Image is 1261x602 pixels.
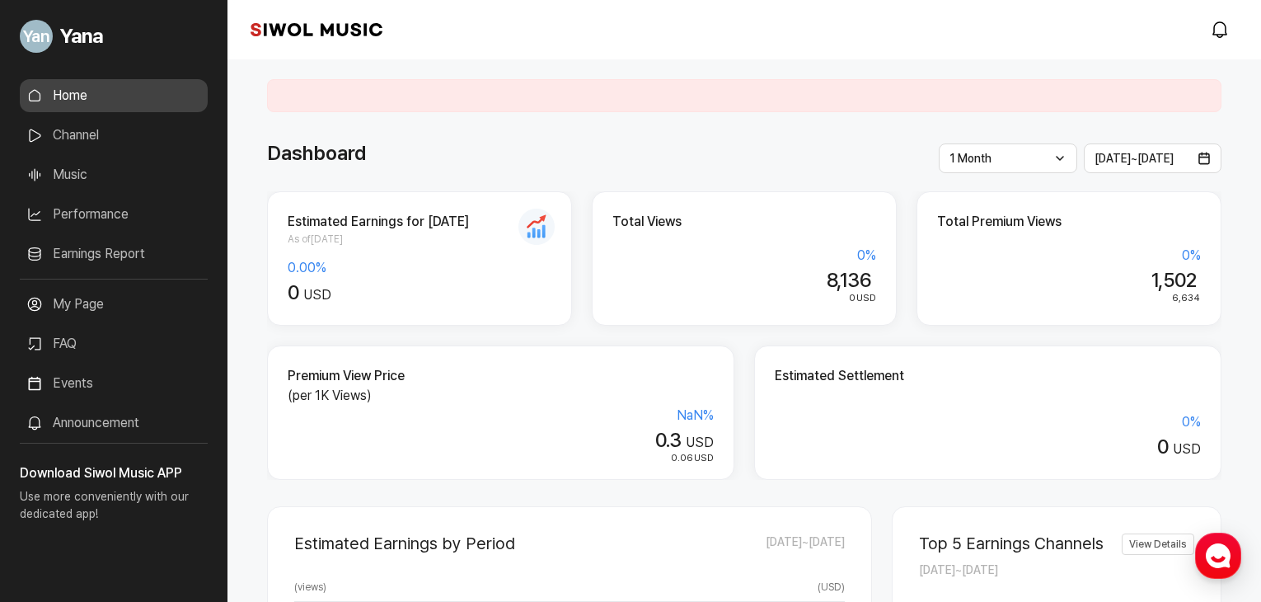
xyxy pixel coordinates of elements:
p: (per 1K Views) [288,386,714,406]
h2: Estimated Earnings by Period [294,534,515,553]
h2: Estimated Settlement [775,366,1201,386]
div: NaN % [288,406,714,426]
a: Earnings Report [20,238,208,270]
div: 0 % [937,246,1201,266]
span: ( USD ) [818,580,845,595]
span: 1 Month [949,152,991,165]
a: Performance [20,198,208,231]
button: [DATE]~[DATE] [1084,143,1222,173]
a: Events [20,367,208,400]
div: USD [288,281,551,305]
h2: Estimated Earnings for [DATE] [288,212,551,232]
a: Home [20,79,208,112]
a: Announcement [20,407,208,440]
span: 8,136 [827,268,871,292]
h2: Total Premium Views [937,212,1201,232]
span: Yana [59,21,103,51]
span: [DATE] ~ [DATE] [919,563,998,576]
a: Music [20,158,208,191]
div: USD [612,291,876,306]
span: 6,634 [1172,292,1200,303]
span: ( views ) [294,580,326,595]
span: [DATE] ~ [DATE] [1095,152,1174,165]
span: 0.06 [671,452,693,463]
span: 0 [849,292,856,303]
span: 0 [1157,435,1168,459]
a: View Details [1122,534,1194,555]
a: FAQ [20,327,208,360]
span: 0.3 [655,428,681,452]
h2: Total Views [612,212,876,232]
h2: Premium View Price [288,366,714,386]
div: 0 % [775,412,1201,432]
div: USD [288,451,714,466]
a: modal.notifications [1205,13,1238,46]
h1: Dashboard [267,139,366,168]
span: As of [DATE] [288,232,551,247]
h3: Download Siwol Music APP [20,463,208,483]
span: [DATE] ~ [DATE] [766,534,845,553]
div: USD [288,429,714,453]
a: Go to My Profile [20,13,208,59]
span: 0 [288,280,298,304]
a: Channel [20,119,208,152]
div: 0.00 % [288,258,551,278]
div: USD [775,435,1201,459]
a: My Page [20,288,208,321]
h2: Top 5 Earnings Channels [919,534,1104,553]
div: 0 % [612,246,876,266]
p: Use more conveniently with our dedicated app! [20,483,208,536]
span: 1,502 [1151,268,1196,292]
